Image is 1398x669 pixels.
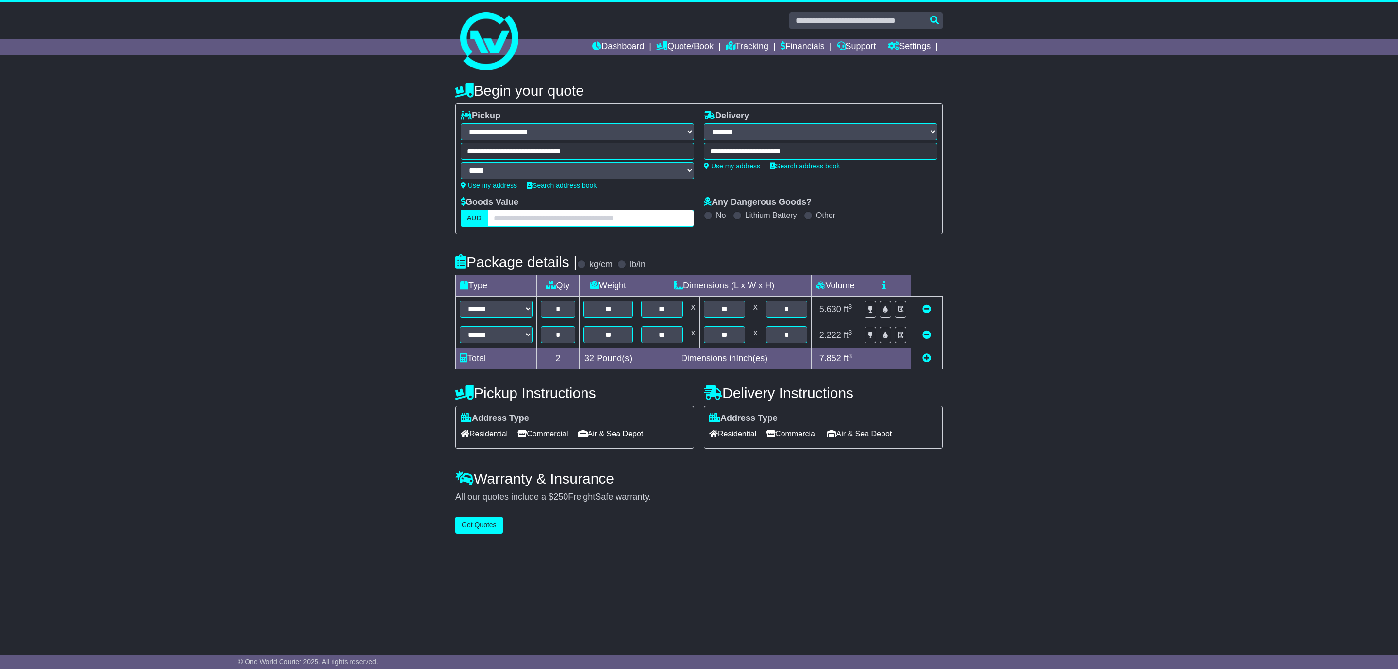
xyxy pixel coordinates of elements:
[455,254,577,270] h4: Package details |
[592,39,644,55] a: Dashboard
[922,304,931,314] a: Remove this item
[455,470,943,486] h4: Warranty & Insurance
[781,39,825,55] a: Financials
[517,426,568,441] span: Commercial
[749,297,762,322] td: x
[461,197,518,208] label: Goods Value
[837,39,876,55] a: Support
[844,304,852,314] span: ft
[584,353,594,363] span: 32
[637,275,812,297] td: Dimensions (L x W x H)
[456,348,537,369] td: Total
[687,322,699,348] td: x
[687,297,699,322] td: x
[637,348,812,369] td: Dimensions in Inch(es)
[811,275,860,297] td: Volume
[888,39,931,55] a: Settings
[461,426,508,441] span: Residential
[766,426,816,441] span: Commercial
[704,385,943,401] h4: Delivery Instructions
[844,330,852,340] span: ft
[704,197,812,208] label: Any Dangerous Goods?
[455,492,943,502] div: All our quotes include a $ FreightSafe warranty.
[849,303,852,310] sup: 3
[579,275,637,297] td: Weight
[537,348,580,369] td: 2
[816,211,835,220] label: Other
[709,426,756,441] span: Residential
[455,385,694,401] h4: Pickup Instructions
[704,111,749,121] label: Delivery
[461,111,500,121] label: Pickup
[537,275,580,297] td: Qty
[819,304,841,314] span: 5.630
[704,162,760,170] a: Use my address
[656,39,714,55] a: Quote/Book
[579,348,637,369] td: Pound(s)
[716,211,726,220] label: No
[578,426,644,441] span: Air & Sea Depot
[827,426,892,441] span: Air & Sea Depot
[455,517,503,534] button: Get Quotes
[749,322,762,348] td: x
[745,211,797,220] label: Lithium Battery
[238,658,378,666] span: © One World Courier 2025. All rights reserved.
[553,492,568,502] span: 250
[709,413,778,424] label: Address Type
[455,83,943,99] h4: Begin your quote
[630,259,646,270] label: lb/in
[770,162,840,170] a: Search address book
[819,353,841,363] span: 7.852
[819,330,841,340] span: 2.222
[922,353,931,363] a: Add new item
[589,259,613,270] label: kg/cm
[456,275,537,297] td: Type
[922,330,931,340] a: Remove this item
[849,352,852,360] sup: 3
[726,39,768,55] a: Tracking
[461,210,488,227] label: AUD
[527,182,597,189] a: Search address book
[849,329,852,336] sup: 3
[461,182,517,189] a: Use my address
[461,413,529,424] label: Address Type
[844,353,852,363] span: ft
